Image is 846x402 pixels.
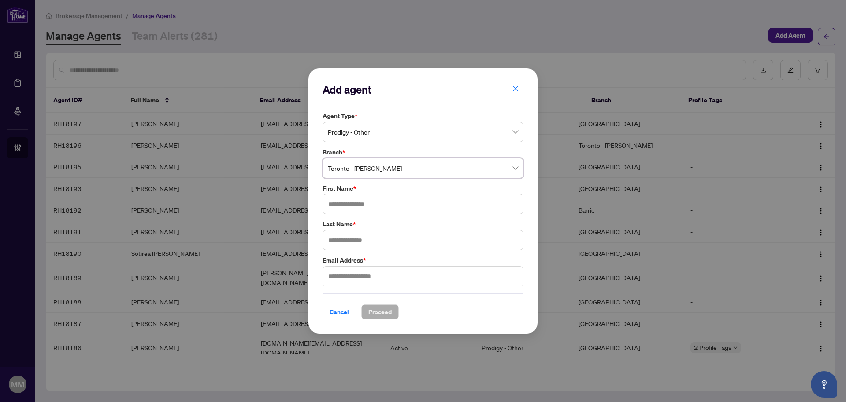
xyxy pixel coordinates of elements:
[323,304,356,319] button: Cancel
[323,111,523,121] label: Agent Type
[328,124,518,140] span: Prodigy - Other
[323,147,523,157] label: Branch
[323,184,523,193] label: First Name
[361,304,399,319] button: Proceed
[330,305,349,319] span: Cancel
[323,255,523,265] label: Email Address
[323,219,523,229] label: Last Name
[811,371,837,398] button: Open asap
[512,86,519,92] span: close
[323,83,523,97] h2: Add agent
[328,160,518,177] span: Toronto - Don Mills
